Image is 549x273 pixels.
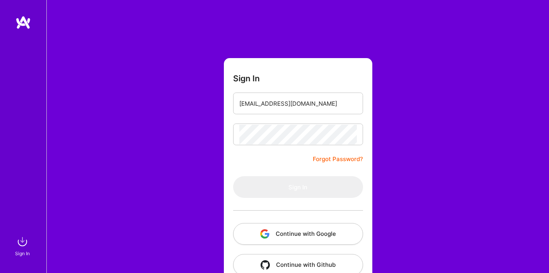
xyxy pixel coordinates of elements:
img: icon [261,260,270,270]
a: Forgot Password? [313,155,363,164]
img: icon [260,229,269,239]
input: Email... [239,94,357,113]
img: sign in [15,234,30,249]
a: sign inSign In [16,234,30,258]
button: Sign In [233,176,363,198]
img: logo [15,15,31,29]
div: Sign In [15,249,30,258]
button: Continue with Google [233,223,363,245]
h3: Sign In [233,74,260,83]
